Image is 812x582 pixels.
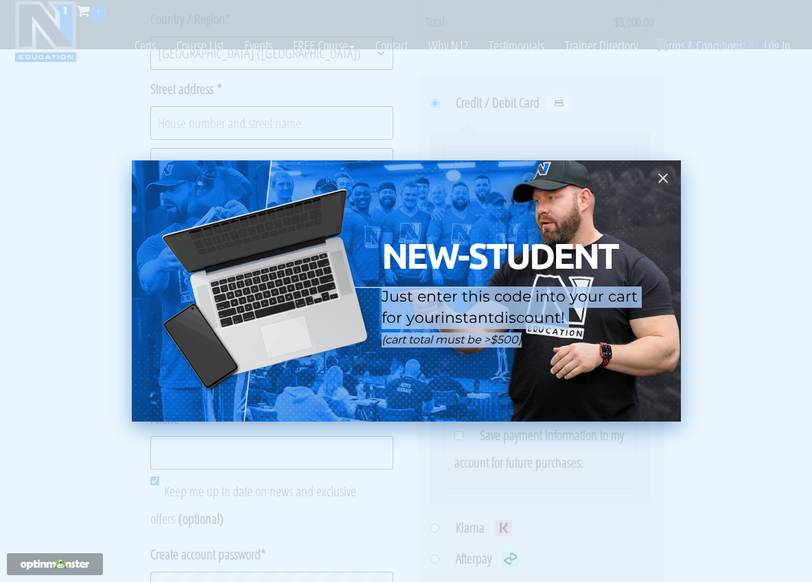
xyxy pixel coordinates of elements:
img: Powered by OptinMonster [21,559,89,570]
span: NEW-STUDENT [382,233,618,277]
em: (cart total must be >$500) [382,333,522,346]
span: instant [441,308,494,327]
img: tech.png [159,188,375,394]
span: discount! [494,308,565,327]
span: Just enter this code into your cart for your [382,287,638,327]
button: Close [656,171,671,186]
